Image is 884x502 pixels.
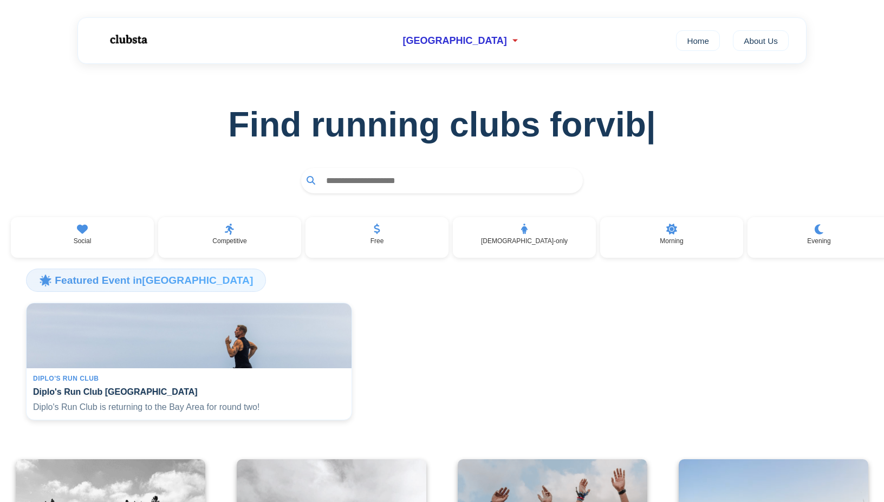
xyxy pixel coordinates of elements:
h4: Diplo's Run Club [GEOGRAPHIC_DATA] [33,387,345,397]
a: About Us [733,30,789,51]
div: Diplo's Run Club [33,375,345,382]
p: Competitive [212,237,246,245]
h1: Find running clubs for [17,105,867,145]
p: Evening [807,237,830,245]
h3: 🌟 Featured Event in [GEOGRAPHIC_DATA] [26,269,266,291]
img: Diplo's Run Club San Francisco [27,303,352,368]
span: [GEOGRAPHIC_DATA] [402,35,506,47]
span: vib [596,105,655,145]
p: Morning [660,237,683,245]
span: | [646,105,656,144]
p: Diplo's Run Club is returning to the Bay Area for round two! [33,401,345,413]
p: Free [370,237,384,245]
p: Social [74,237,92,245]
img: Logo [95,26,160,53]
p: [DEMOGRAPHIC_DATA]-only [481,237,568,245]
a: Home [676,30,720,51]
